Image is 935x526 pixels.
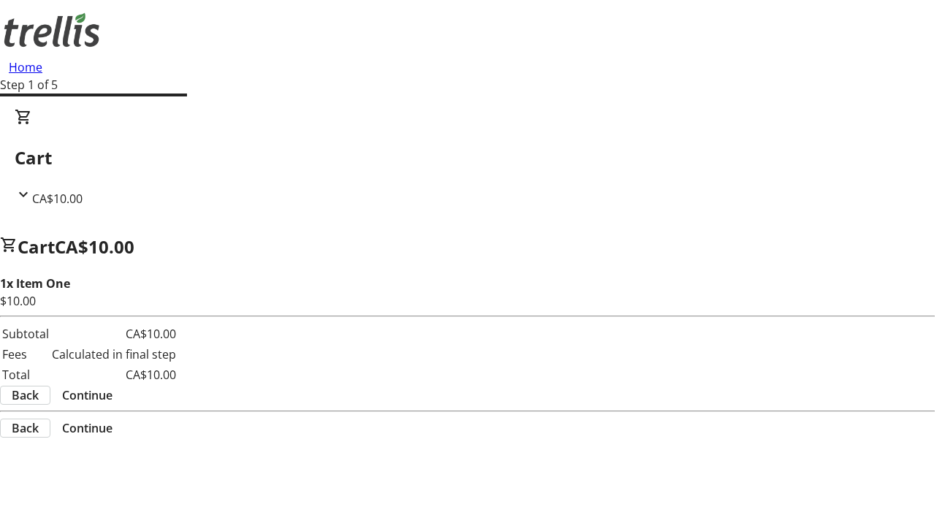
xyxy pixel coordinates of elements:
[15,145,920,171] h2: Cart
[50,419,124,437] button: Continue
[62,419,112,437] span: Continue
[15,108,920,207] div: CartCA$10.00
[18,235,55,259] span: Cart
[55,235,134,259] span: CA$10.00
[32,191,83,207] span: CA$10.00
[51,345,177,364] td: Calculated in final step
[1,324,50,343] td: Subtotal
[1,345,50,364] td: Fees
[51,365,177,384] td: CA$10.00
[62,386,112,404] span: Continue
[50,386,124,404] button: Continue
[12,419,39,437] span: Back
[12,386,39,404] span: Back
[51,324,177,343] td: CA$10.00
[1,365,50,384] td: Total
